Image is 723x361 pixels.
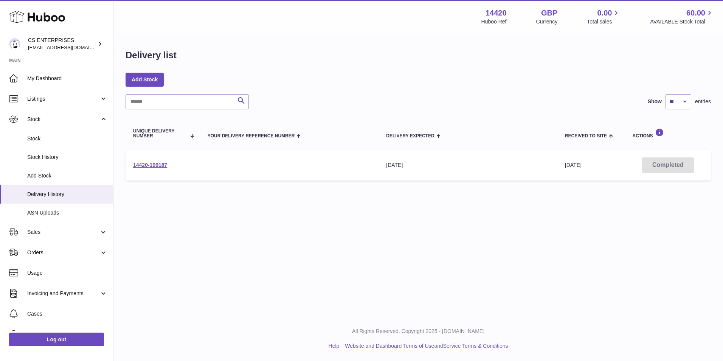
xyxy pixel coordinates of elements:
h1: Delivery list [126,49,177,61]
span: Delivery History [27,191,107,198]
div: CS ENTERPRISES [28,37,96,51]
p: All Rights Reserved. Copyright 2025 - [DOMAIN_NAME] [119,328,717,335]
div: Huboo Ref [481,18,507,25]
strong: 14420 [486,8,507,18]
span: Usage [27,269,107,277]
span: Invoicing and Payments [27,290,99,297]
a: 60.00 AVAILABLE Stock Total [650,8,714,25]
span: 0.00 [597,8,612,18]
label: Show [648,98,662,105]
span: Stock [27,116,99,123]
span: AVAILABLE Stock Total [650,18,714,25]
span: My Dashboard [27,75,107,82]
span: Received to Site [565,134,607,138]
span: Listings [27,95,99,103]
span: Unique Delivery Number [133,129,186,138]
span: Delivery Expected [386,134,434,138]
span: Add Stock [27,172,107,179]
span: Total sales [587,18,621,25]
div: Currency [536,18,558,25]
span: Orders [27,249,99,256]
a: Add Stock [126,73,164,86]
span: Stock History [27,154,107,161]
span: ASN Uploads [27,209,107,216]
a: Website and Dashboard Terms of Use [345,343,434,349]
a: 0.00 Total sales [587,8,621,25]
li: and [342,342,508,350]
strong: GBP [541,8,557,18]
a: 14420-199187 [133,162,167,168]
span: Cases [27,310,107,317]
span: entries [695,98,711,105]
div: Actions [633,128,703,138]
span: 60.00 [686,8,705,18]
span: [DATE] [565,162,582,168]
span: Stock [27,135,107,142]
span: [EMAIL_ADDRESS][DOMAIN_NAME] [28,44,111,50]
span: Sales [27,229,99,236]
a: Help [329,343,340,349]
img: internalAdmin-14420@internal.huboo.com [9,38,20,50]
div: [DATE] [386,162,550,169]
span: Your Delivery Reference Number [208,134,295,138]
a: Service Terms & Conditions [443,343,508,349]
a: Log out [9,333,104,346]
